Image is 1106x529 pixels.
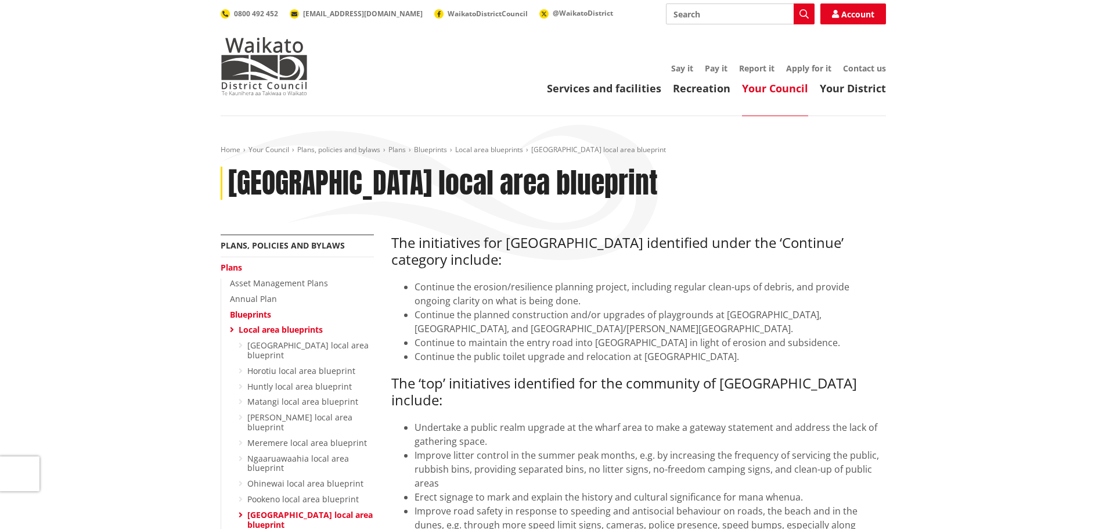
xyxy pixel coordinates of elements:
[290,9,423,19] a: [EMAIL_ADDRESS][DOMAIN_NAME]
[234,9,278,19] span: 0800 492 452
[705,63,727,74] a: Pay it
[742,81,808,95] a: Your Council
[843,63,886,74] a: Contact us
[415,280,886,308] li: Continue the erosion/resilience planning project, including regular clean-ups of debris, and prov...
[297,145,380,154] a: Plans, policies and bylaws
[391,375,886,409] h3: The ‘top’ initiatives identified for the community of [GEOGRAPHIC_DATA] include:
[786,63,831,74] a: Apply for it
[247,437,367,448] a: Meremere local area blueprint
[415,308,886,336] li: Continue the planned construction and/or upgrades of playgrounds at [GEOGRAPHIC_DATA], [GEOGRAPHI...
[247,478,363,489] a: Ohinewai local area blueprint
[230,309,271,320] a: Blueprints
[247,396,358,407] a: Matangi local area blueprint
[434,9,528,19] a: WaikatoDistrictCouncil
[247,340,369,361] a: [GEOGRAPHIC_DATA] local area blueprint
[221,9,278,19] a: 0800 492 452
[228,167,658,200] h1: [GEOGRAPHIC_DATA] local area blueprint
[230,293,277,304] a: Annual Plan
[666,3,815,24] input: Search input
[221,37,308,95] img: Waikato District Council - Te Kaunihera aa Takiwaa o Waikato
[247,381,352,392] a: Huntly local area blueprint
[820,81,886,95] a: Your District
[415,420,886,448] li: Undertake a public realm upgrade at the wharf area to make a gateway statement and address the la...
[553,8,613,18] span: @WaikatoDistrict
[739,63,774,74] a: Report it
[671,63,693,74] a: Say it
[673,81,730,95] a: Recreation
[303,9,423,19] span: [EMAIL_ADDRESS][DOMAIN_NAME]
[221,262,242,273] a: Plans
[247,453,349,474] a: Ngaaruawaahia local area blueprint
[415,448,886,490] li: Improve litter control in the summer peak months, e.g. by increasing the frequency of servicing t...
[391,235,886,268] h3: The initiatives for [GEOGRAPHIC_DATA] identified under the ‘Continue’ category include:
[221,240,345,251] a: Plans, policies and bylaws
[531,145,666,154] span: [GEOGRAPHIC_DATA] local area blueprint
[415,350,886,364] li: Continue the public toilet upgrade and relocation at [GEOGRAPHIC_DATA].
[247,412,352,433] a: [PERSON_NAME] local area blueprint
[248,145,289,154] a: Your Council
[239,324,323,335] a: Local area blueprints
[230,278,328,289] a: Asset Management Plans
[547,81,661,95] a: Services and facilities
[221,145,240,154] a: Home
[247,494,359,505] a: Pookeno local area blueprint
[414,145,447,154] a: Blueprints
[221,145,886,155] nav: breadcrumb
[247,365,355,376] a: Horotiu local area blueprint
[820,3,886,24] a: Account
[448,9,528,19] span: WaikatoDistrictCouncil
[415,336,886,350] li: Continue to maintain the entry road into [GEOGRAPHIC_DATA] in light of erosion and subsidence.
[415,490,886,504] li: Erect signage to mark and explain the history and cultural significance for mana whenua.
[539,8,613,18] a: @WaikatoDistrict
[455,145,523,154] a: Local area blueprints
[388,145,406,154] a: Plans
